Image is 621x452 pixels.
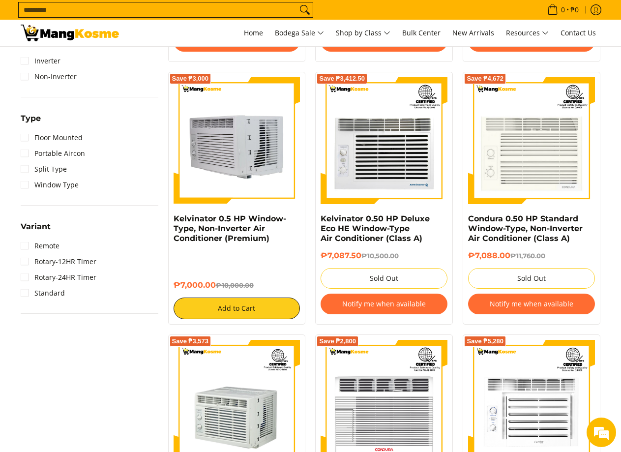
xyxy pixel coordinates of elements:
[129,20,601,46] nav: Main Menu
[319,338,356,344] span: Save ₱2,800
[506,27,549,39] span: Resources
[172,338,209,344] span: Save ₱3,573
[321,268,447,289] button: Sold Out
[21,238,59,254] a: Remote
[21,161,67,177] a: Split Type
[336,27,390,39] span: Shop by Class
[21,270,96,285] a: Rotary-24HR Timer
[331,20,395,46] a: Shop by Class
[21,25,119,41] img: Bodega Sale Aircon l Mang Kosme: Home Appliances Warehouse Sale
[21,254,96,270] a: Rotary-12HR Timer
[468,251,595,261] h6: ₱7,088.00
[57,124,136,223] span: We're online!
[321,294,447,314] button: Notify me when available
[239,20,268,46] a: Home
[161,5,185,29] div: Minimize live chat window
[21,130,83,146] a: Floor Mounted
[21,53,60,69] a: Inverter
[21,285,65,301] a: Standard
[174,298,300,319] button: Add to Cart
[216,281,254,289] del: ₱10,000.00
[21,115,41,130] summary: Open
[447,20,499,46] a: New Arrivals
[319,76,365,82] span: Save ₱3,412.50
[556,20,601,46] a: Contact Us
[275,27,324,39] span: Bodega Sale
[402,28,441,37] span: Bulk Center
[21,69,77,85] a: Non-Inverter
[397,20,445,46] a: Bulk Center
[270,20,329,46] a: Bodega Sale
[468,77,595,204] img: Condura 0.50 HP Standard Window-Type, Non-Inverter Air Conditioner (Class A)
[544,4,582,15] span: •
[468,294,595,314] button: Notify me when available
[561,28,596,37] span: Contact Us
[468,214,583,243] a: Condura 0.50 HP Standard Window-Type, Non-Inverter Air Conditioner (Class A)
[321,214,430,243] a: Kelvinator 0.50 HP Deluxe Eco HE Window-Type Air Conditioner (Class A)
[21,223,51,238] summary: Open
[297,2,313,17] button: Search
[172,76,209,82] span: Save ₱3,000
[501,20,554,46] a: Resources
[5,269,187,303] textarea: Type your message and hit 'Enter'
[51,55,165,68] div: Chat with us now
[569,6,580,13] span: ₱0
[321,251,447,261] h6: ₱7,087.50
[361,252,399,260] del: ₱10,500.00
[174,77,300,204] img: Kelvinator 0.5 HP Window-Type, Non-Inverter Air Conditioner (Premium) - 0
[510,252,545,260] del: ₱11,760.00
[21,115,41,122] span: Type
[21,177,79,193] a: Window Type
[560,6,566,13] span: 0
[452,28,494,37] span: New Arrivals
[467,76,503,82] span: Save ₱4,672
[174,214,286,243] a: Kelvinator 0.5 HP Window-Type, Non-Inverter Air Conditioner (Premium)
[468,268,595,289] button: Sold Out
[21,223,51,231] span: Variant
[244,28,263,37] span: Home
[174,280,300,290] h6: ₱7,000.00
[21,146,85,161] a: Portable Aircon
[467,338,503,344] span: Save ₱5,280
[321,77,447,204] img: Kelvinator 0.50 HP Deluxe Eco HE Window-Type Air Conditioner (Class A)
